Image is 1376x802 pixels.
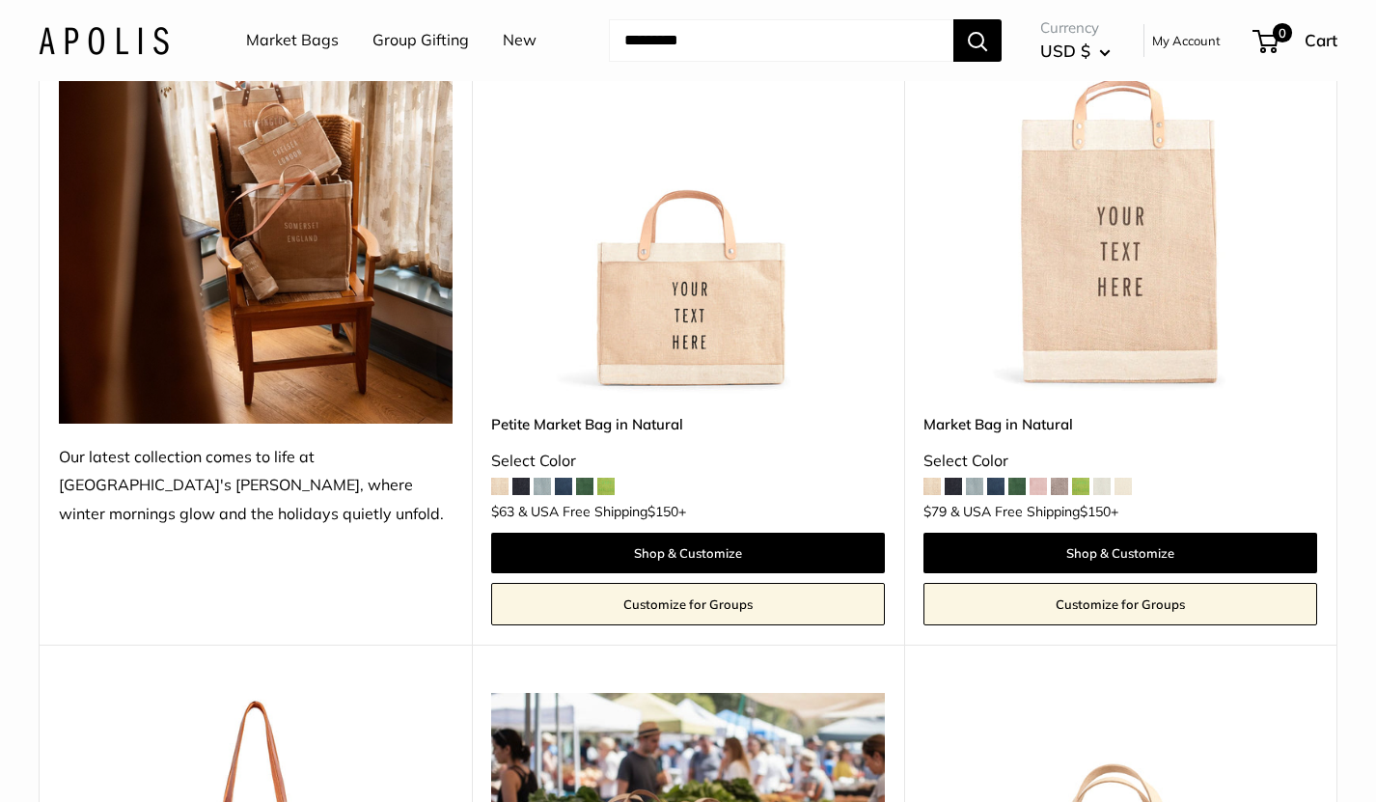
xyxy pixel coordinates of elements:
a: Group Gifting [372,26,469,55]
span: & USA Free Shipping + [950,505,1118,518]
a: 0 Cart [1254,25,1337,56]
span: 0 [1273,23,1292,42]
button: Search [953,19,1002,62]
span: USD $ [1040,41,1090,61]
div: Select Color [923,447,1317,476]
a: Market Bag in Natural [923,413,1317,435]
span: & USA Free Shipping + [518,505,686,518]
a: My Account [1152,29,1221,52]
button: USD $ [1040,36,1111,67]
span: $150 [1080,503,1111,520]
a: Shop & Customize [923,533,1317,573]
span: Currency [1040,14,1111,41]
img: Apolis [39,26,169,54]
a: Petite Market Bag in Natural [491,413,885,435]
span: Cart [1305,30,1337,50]
a: Market Bags [246,26,339,55]
span: $79 [923,503,947,520]
a: New [503,26,537,55]
a: Customize for Groups [491,583,885,625]
span: $150 [647,503,678,520]
input: Search... [609,19,953,62]
span: $63 [491,503,514,520]
div: Select Color [491,447,885,476]
a: Shop & Customize [491,533,885,573]
div: Our latest collection comes to life at [GEOGRAPHIC_DATA]'s [PERSON_NAME], where winter mornings g... [59,443,453,530]
a: Customize for Groups [923,583,1317,625]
